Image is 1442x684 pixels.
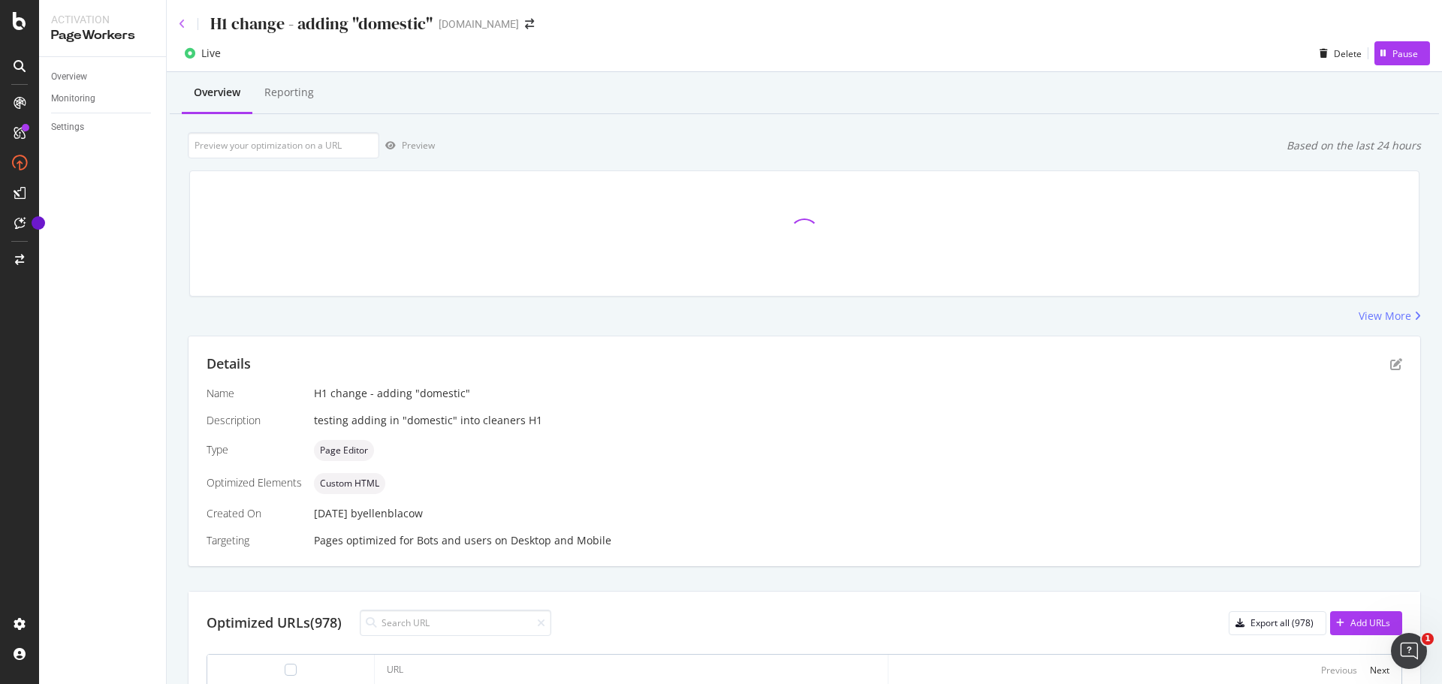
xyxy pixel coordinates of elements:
input: Search URL [360,610,551,636]
span: Custom HTML [320,479,379,488]
button: Pause [1374,41,1430,65]
div: Optimized URLs (978) [207,613,342,633]
a: Click to go back [179,19,186,29]
div: H1 change - adding "domestic" [314,386,1402,401]
div: URL [387,663,403,676]
div: Type [207,442,302,457]
div: H1 change - adding "domestic" [210,12,433,35]
div: View More [1359,309,1411,324]
div: [DATE] [314,506,1402,521]
div: Delete [1334,47,1362,60]
div: Based on the last 24 hours [1287,138,1421,153]
div: Targeting [207,533,302,548]
a: Overview [51,69,155,85]
div: Add URLs [1350,616,1390,629]
div: Previous [1321,664,1357,676]
div: Activation [51,12,154,27]
div: testing adding in "domestic" into cleaners H1 [314,413,1402,428]
button: Next [1370,661,1389,679]
div: Description [207,413,302,428]
div: Name [207,386,302,401]
a: Monitoring [51,91,155,107]
div: PageWorkers [51,27,154,44]
div: arrow-right-arrow-left [525,19,534,29]
div: Created On [207,506,302,521]
div: Optimized Elements [207,475,302,490]
div: Overview [51,69,87,85]
input: Preview your optimization on a URL [188,132,379,158]
div: neutral label [314,440,374,461]
div: Pause [1392,47,1418,60]
button: Delete [1314,41,1362,65]
div: by ellenblacow [351,506,423,521]
div: Tooltip anchor [32,216,45,230]
div: Monitoring [51,91,95,107]
button: Previous [1321,661,1357,679]
div: Next [1370,664,1389,676]
span: Page Editor [320,446,368,455]
span: 1 [1422,633,1434,645]
button: Add URLs [1330,611,1402,635]
div: Export all (978) [1250,616,1314,629]
div: Settings [51,119,84,135]
iframe: Intercom live chat [1391,633,1427,669]
div: pen-to-square [1390,358,1402,370]
a: View More [1359,309,1421,324]
div: Live [201,46,221,61]
div: Overview [194,85,240,100]
div: neutral label [314,473,385,494]
div: Pages optimized for on [314,533,1402,548]
div: Desktop and Mobile [511,533,611,548]
div: Preview [402,139,435,152]
div: Details [207,354,251,374]
div: Reporting [264,85,314,100]
button: Export all (978) [1229,611,1326,635]
a: Settings [51,119,155,135]
div: [DOMAIN_NAME] [439,17,519,32]
div: Bots and users [417,533,492,548]
button: Preview [379,134,435,158]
